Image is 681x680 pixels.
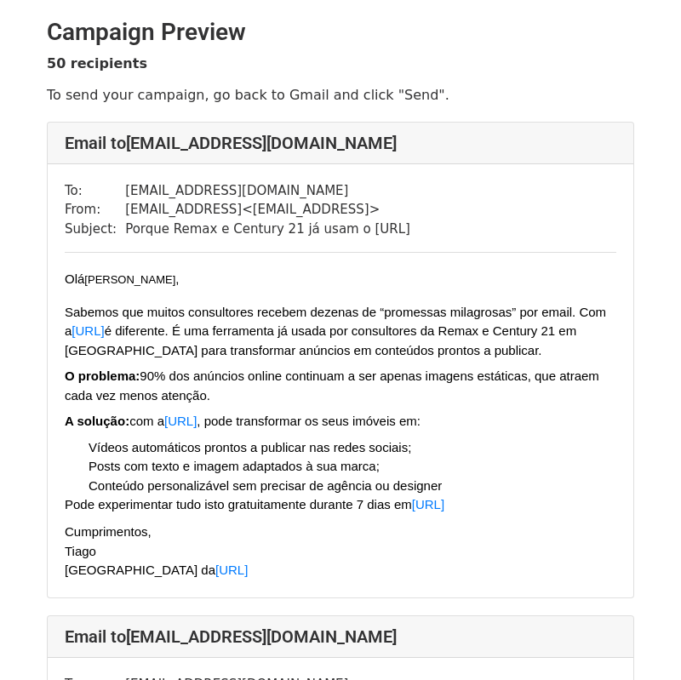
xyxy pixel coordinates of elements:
td: Porque Remax e Century 21 já usam o [URL] [125,220,410,239]
font: com a , pode transformar os seus imóveis em: [65,414,421,428]
strong: 50 recipients [47,55,147,71]
span: [PERSON_NAME] [84,273,175,286]
a: [URL] [215,563,248,577]
td: [EMAIL_ADDRESS][DOMAIN_NAME] [125,181,410,201]
td: From: [65,200,125,220]
span: A solução: [65,414,129,428]
span: O problema: [65,369,140,383]
td: To: [65,181,125,201]
a: [URL] [164,414,197,428]
font: Olá , [65,271,179,286]
font: Sabemos que muitos consultores recebem dezenas de “promessas milagrosas” por email. Com a é difer... [65,305,606,357]
font: 90% dos anúncios online continuam a ser apenas imagens estáticas, que atraem cada vez menos atenção. [65,369,599,403]
a: [URL] [72,323,104,338]
td: Subject: [65,220,125,239]
h4: Email to [EMAIL_ADDRESS][DOMAIN_NAME] [65,133,616,153]
font: Posts com texto e imagem adaptados à sua marca; [89,459,380,473]
td: [EMAIL_ADDRESS] < [EMAIL_ADDRESS] > [125,200,410,220]
font: Vídeos automáticos prontos a publicar nas redes sociais; [89,440,411,454]
h4: Email to [EMAIL_ADDRESS][DOMAIN_NAME] [65,626,616,647]
font: Conteúdo personalizável sem precisar de agência ou designer [89,478,442,493]
h2: Campaign Preview [47,18,634,47]
font: Cumprimentos, Tiago [GEOGRAPHIC_DATA] da [65,524,248,577]
p: To send your campaign, go back to Gmail and click "Send". [47,86,634,104]
a: [URL] [412,497,444,511]
span: Pode experimentar tudo isto gratuitamente durante 7 dias em [65,497,412,511]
